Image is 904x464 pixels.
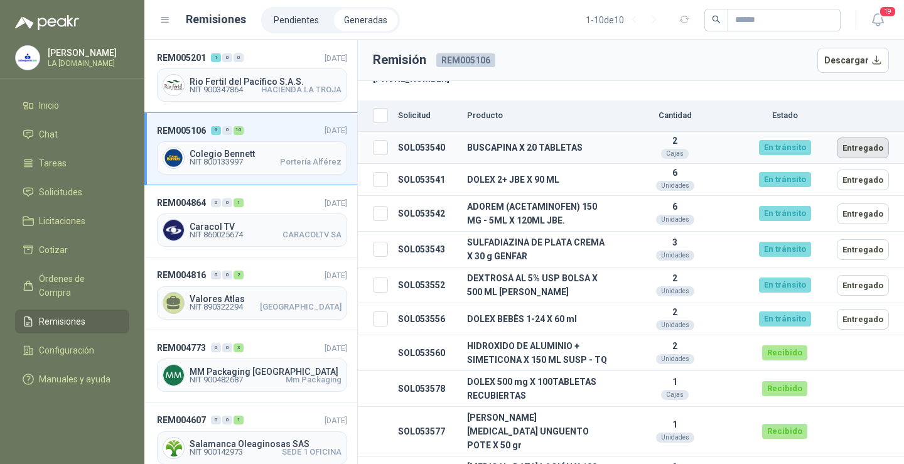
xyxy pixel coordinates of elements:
[373,50,426,70] h3: Remisión
[15,338,129,362] a: Configuración
[393,335,462,371] td: SOL053560
[738,335,832,371] td: Recibido
[759,311,811,326] div: En tránsito
[163,75,184,95] img: Company Logo
[462,371,612,407] td: DOLEX 500 mg X 100TABLETAS RECUBIERTAS
[656,286,694,296] div: Unidades
[462,164,612,196] td: DOLEX 2+ JBE X 90 ML
[39,99,59,112] span: Inicio
[15,180,129,204] a: Solicitudes
[762,381,807,396] div: Recibido
[190,231,243,239] span: NIT 860025674
[738,303,832,335] td: En tránsito
[738,196,832,232] td: En tránsito
[358,100,393,132] th: Seleccionar/deseleccionar
[462,303,612,335] td: DOLEX BEBÈS 1-24 X 60 ml
[48,48,126,57] p: [PERSON_NAME]
[211,198,221,207] div: 0
[837,170,889,190] button: Entregado
[157,341,206,355] span: REM004773
[234,126,244,135] div: 10
[462,407,612,456] td: [PERSON_NAME][MEDICAL_DATA] UNGUENTO POTE X 50 gr
[712,15,721,24] span: search
[656,433,694,443] div: Unidades
[190,222,342,231] span: Caracol TV
[325,126,347,135] span: [DATE]
[759,242,811,257] div: En tránsito
[190,294,342,303] span: Valores Atlas
[234,343,244,352] div: 3
[280,158,342,166] span: Portería Alférez
[762,345,807,360] div: Recibido
[656,181,694,191] div: Unidades
[462,335,612,371] td: HIDROXIDO DE ALUMINIO + SIMETICONA X 150 ML SUSP - TQ
[234,198,244,207] div: 1
[738,267,832,303] td: En tránsito
[879,6,896,18] span: 19
[759,172,811,187] div: En tránsito
[837,239,889,260] button: Entregado
[211,416,221,424] div: 0
[15,122,129,146] a: Chat
[325,198,347,208] span: [DATE]
[190,158,243,166] span: NIT 800133997
[163,148,184,168] img: Company Logo
[157,413,206,427] span: REM004607
[222,343,232,352] div: 0
[282,231,342,239] span: CARACOLTV SA
[144,112,357,185] a: REM0051066010[DATE] Company LogoColegio BennettNIT 800133997Portería Alférez
[738,407,832,456] td: Recibido
[15,15,79,30] img: Logo peakr
[144,257,357,330] a: REM004816002[DATE] Valores AtlasNIT 890322294[GEOGRAPHIC_DATA]
[190,367,342,376] span: MM Packaging [GEOGRAPHIC_DATA]
[39,156,67,170] span: Tareas
[738,132,832,164] td: En tránsito
[738,232,832,267] td: En tránsito
[144,40,357,112] a: REM005201100[DATE] Company LogoRio Fertil del Pacífico S.A.S.NIT 900347864HACIENDA LA TROJA
[211,53,221,62] div: 1
[393,100,462,132] th: Solicitud
[661,390,689,400] div: Cajas
[617,307,733,317] p: 2
[325,343,347,353] span: [DATE]
[612,100,738,132] th: Cantidad
[222,126,232,135] div: 0
[462,196,612,232] td: ADOREM (ACETAMINOFEN) 150 MG - 5ML X 120ML JBE.
[234,53,244,62] div: 0
[759,206,811,221] div: En tránsito
[39,185,82,199] span: Solicitudes
[190,77,342,86] span: Rio Fertil del Pacífico S.A.S.
[462,100,612,132] th: Producto
[211,271,221,279] div: 0
[39,243,68,257] span: Cotizar
[837,309,889,330] button: Entregado
[16,46,40,70] img: Company Logo
[661,149,689,159] div: Cajas
[264,9,329,31] a: Pendientes
[393,164,462,196] td: SOL053541
[759,278,811,293] div: En tránsito
[325,271,347,280] span: [DATE]
[157,196,206,210] span: REM004864
[222,198,232,207] div: 0
[656,354,694,364] div: Unidades
[617,136,733,146] p: 2
[656,320,694,330] div: Unidades
[48,60,126,67] p: LA [DOMAIN_NAME]
[325,416,347,425] span: [DATE]
[190,448,243,456] span: NIT 900142973
[837,138,889,158] button: Entregado
[617,419,733,429] p: 1
[759,140,811,155] div: En tránsito
[39,343,94,357] span: Configuración
[163,365,184,386] img: Company Logo
[186,11,246,28] h1: Remisiones
[157,124,206,138] span: REM005106
[393,267,462,303] td: SOL053552
[15,367,129,391] a: Manuales y ayuda
[282,448,342,456] span: SEDE 1 OFICINA
[222,53,232,62] div: 0
[163,220,184,240] img: Company Logo
[39,372,110,386] span: Manuales y ayuda
[837,275,889,296] button: Entregado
